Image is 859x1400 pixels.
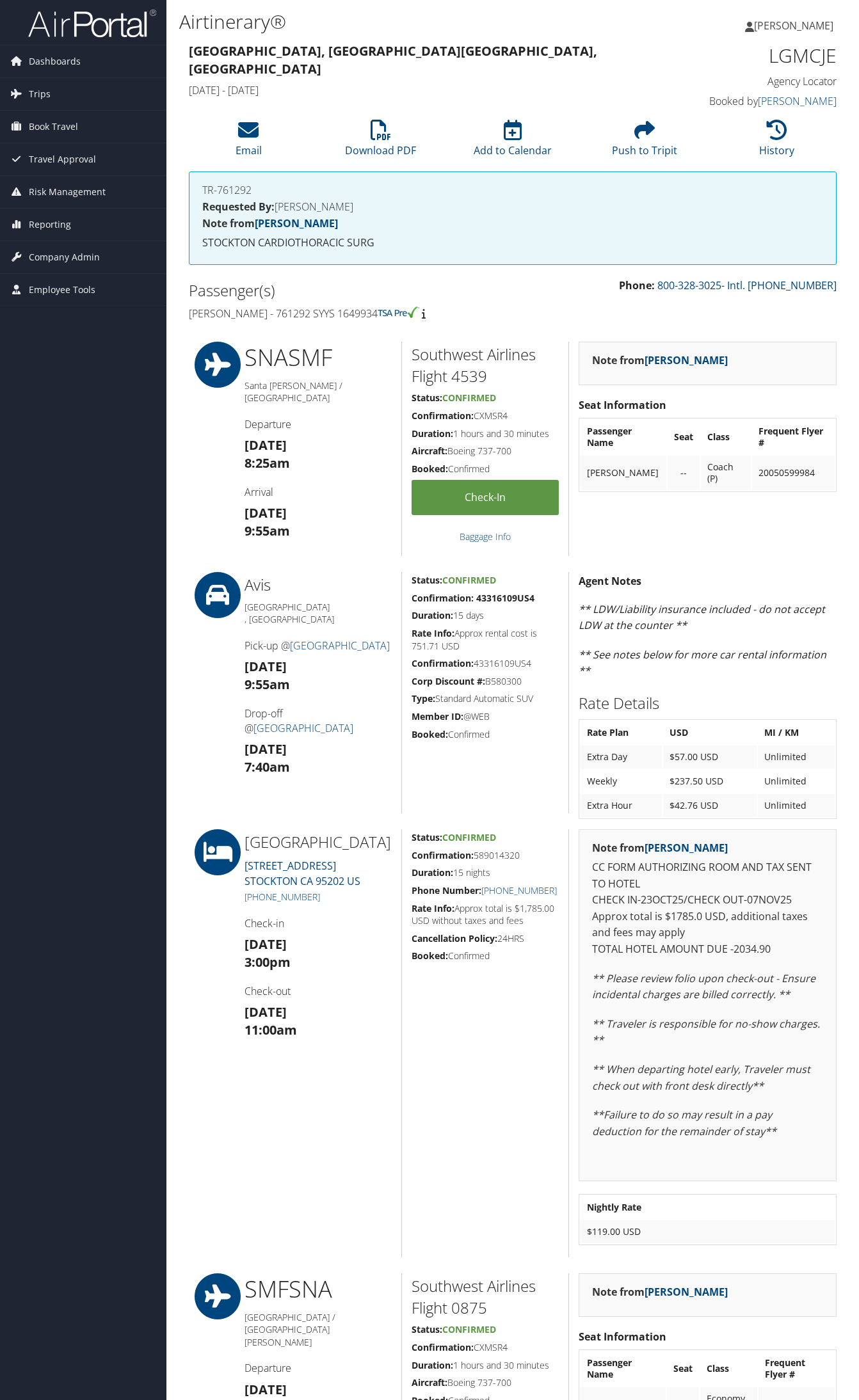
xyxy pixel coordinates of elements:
h4: [DATE] - [DATE] [189,83,670,97]
strong: [DATE] [245,1381,287,1398]
strong: Rate Info: [412,627,454,639]
h2: Passenger(s) [189,280,503,301]
h5: 15 days [412,609,559,622]
strong: Duration: [412,866,453,879]
h5: Santa [PERSON_NAME] / [GEOGRAPHIC_DATA] [245,379,392,404]
h1: SMF SNA [245,1273,392,1305]
h2: Southwest Airlines Flight 0875 [412,1275,559,1318]
a: History [759,127,794,157]
em: ** Traveler is responsible for no-show charges. ** [592,1017,820,1047]
strong: Duration: [412,609,453,621]
a: 800-328-3025- Intl. [PHONE_NUMBER] [657,278,837,292]
h5: 1 hours and 30 minutes [412,1359,559,1372]
span: Dashboards [29,45,81,77]
strong: [DATE] [245,436,287,454]
strong: Member ID: [412,710,463,722]
h1: SNA SMF [245,342,392,374]
em: ** See notes below for more car rental information ** [579,648,826,678]
span: Confirmed [442,574,496,586]
a: [PERSON_NAME] [645,1285,728,1299]
th: Seat [668,420,700,454]
strong: Aircraft: [412,1376,447,1388]
td: $119.00 USD [581,1220,835,1243]
h5: [GEOGRAPHIC_DATA] / [GEOGRAPHIC_DATA][PERSON_NAME] [245,1311,392,1349]
span: [PERSON_NAME] [754,19,833,33]
strong: [DATE] [245,658,287,675]
th: Seat [667,1351,699,1386]
h4: Arrival [245,485,392,499]
h4: Booked by [689,94,837,108]
h5: Boeing 737-700 [412,445,559,457]
strong: Status: [412,831,442,843]
h5: Confirmed [412,728,559,741]
a: [PERSON_NAME] [645,841,728,855]
span: Reporting [29,209,71,241]
em: ** Please review folio upon check-out - Ensure incidental charges are billed correctly. ** [592,971,815,1002]
td: $42.76 USD [663,794,757,817]
span: Confirmed [442,831,496,843]
h5: @WEB [412,710,559,723]
a: [PERSON_NAME] [758,94,837,108]
h4: Departure [245,1361,392,1375]
strong: 9:55am [245,676,290,693]
h1: LGMCJE [689,42,837,69]
h2: Southwest Airlines Flight 4539 [412,344,559,386]
h4: Agency Locator [689,74,837,88]
a: [PERSON_NAME] [255,216,338,230]
span: Confirmed [442,1323,496,1335]
span: Company Admin [29,241,100,273]
th: Nightly Rate [581,1196,835,1219]
h1: Airtinerary® [179,8,624,35]
strong: Duration: [412,427,453,440]
strong: Seat Information [579,398,666,412]
strong: [DATE] [245,504,287,521]
strong: Seat Information [579,1330,666,1344]
img: tsa-precheck.png [378,306,419,318]
strong: Type: [412,692,435,704]
span: Employee Tools [29,274,95,306]
em: ** LDW/Liability insurance included - do not accept LDW at the counter ** [579,602,825,633]
th: Passenger Name [581,420,666,454]
strong: Confirmation: 43316109US4 [412,592,534,604]
h4: Pick-up @ [245,639,392,653]
h4: [PERSON_NAME] - 761292 SYYS 1649934 [189,306,503,321]
h5: Approx rental cost is 751.71 USD [412,627,559,652]
a: [STREET_ADDRESS]STOCKTON CA 95202 US [245,859,360,888]
span: Risk Management [29,176,106,208]
a: [GEOGRAPHIC_DATA] [290,639,390,653]
h5: Approx total is $1,785.00 USD without taxes and fees [412,902,559,927]
strong: Duration: [412,1359,453,1371]
strong: Requested By: [202,200,275,214]
div: -- [674,467,693,479]
strong: Note from [592,841,728,855]
strong: Status: [412,392,442,404]
span: Trips [29,78,51,110]
h5: 24HRS [412,932,559,945]
th: MI / KM [758,721,835,744]
strong: 11:00am [245,1021,297,1038]
strong: Corp Discount #: [412,675,485,687]
a: Download PDF [345,127,416,157]
strong: Confirmation: [412,849,474,861]
a: [GEOGRAPHIC_DATA] [253,721,353,735]
a: [PERSON_NAME] [645,353,728,367]
strong: [DATE] [245,935,287,953]
strong: Confirmation: [412,657,474,669]
th: USD [663,721,757,744]
td: [PERSON_NAME] [581,456,666,490]
span: Travel Approval [29,143,96,175]
h5: CXMSR4 [412,410,559,422]
h4: [PERSON_NAME] [202,202,823,212]
a: Baggage Info [460,530,511,543]
strong: 9:55am [245,522,290,539]
strong: 7:40am [245,758,290,776]
strong: Note from [592,353,728,367]
strong: Booked: [412,728,448,740]
h2: Rate Details [579,692,837,714]
strong: 8:25am [245,454,290,472]
p: CC FORM AUTHORIZING ROOM AND TAX SENT TO HOTEL CHECK IN-23OCT25/CHECK OUT-07NOV25 Approx total is... [592,859,823,958]
strong: 3:00pm [245,953,291,971]
strong: Phone: [619,278,655,292]
h4: Check-out [245,984,392,998]
h2: [GEOGRAPHIC_DATA] [245,831,392,853]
